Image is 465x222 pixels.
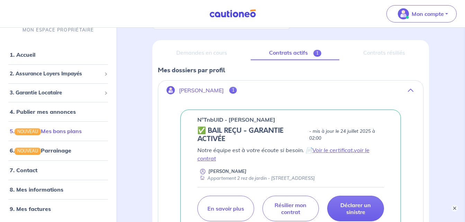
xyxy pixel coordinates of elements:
button: illu_account_valid_menu.svgMon compte [386,5,457,22]
img: illu_account_valid_menu.svg [398,8,409,19]
div: 4. Publier mes annonces [3,105,114,119]
a: 6.NOUVEAUParrainage [10,147,71,154]
button: [PERSON_NAME]1 [158,82,423,99]
div: state: CONTRACT-VALIDATED, Context: NEW,MAYBE-CERTIFICATE,ALONE,LESSOR-DOCUMENTS [197,127,384,143]
button: × [451,205,458,212]
a: 8. Mes informations [10,186,63,193]
div: 7. Contact [3,163,114,177]
p: [PERSON_NAME] [179,87,224,94]
span: 3. Garantie Locataire [10,89,101,97]
div: Appartement 2 rez de jardin - [STREET_ADDRESS] [197,175,315,182]
span: 1 [313,50,321,57]
p: [PERSON_NAME] [208,168,247,175]
span: 1 [229,87,237,94]
p: Notre équipe est à votre écoute si besoin. 📄 , [197,146,384,163]
img: Cautioneo [207,9,259,18]
div: 8. Mes informations [3,183,114,196]
a: Voir le certificat [312,147,353,154]
div: 6.NOUVEAUParrainage [3,144,114,158]
a: 7. Contact [10,167,37,174]
div: 2. Assurance Loyers Impayés [3,67,114,81]
p: - mis à jour le 24 juillet 2025 à 02:00 [309,128,384,142]
a: 5.NOUVEAUMes bons plans [10,128,82,135]
span: 2. Assurance Loyers Impayés [10,70,101,78]
div: 3. Garantie Locataire [3,86,114,100]
a: 1. Accueil [10,51,35,58]
a: 4. Publier mes annonces [10,108,76,115]
div: 1. Accueil [3,48,114,62]
p: Mon compte [412,10,444,18]
p: MON ESPACE PROPRIÉTAIRE [23,27,94,33]
img: illu_account.svg [167,86,175,94]
p: Mes dossiers par profil [158,66,423,75]
a: Contrats actifs1 [251,46,339,60]
p: n°TnbUlD - [PERSON_NAME] [197,115,275,124]
h5: ✅ BAIL REÇU - GARANTIE ACTIVÉE [197,127,307,143]
div: 5.NOUVEAUMes bons plans [3,124,114,138]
